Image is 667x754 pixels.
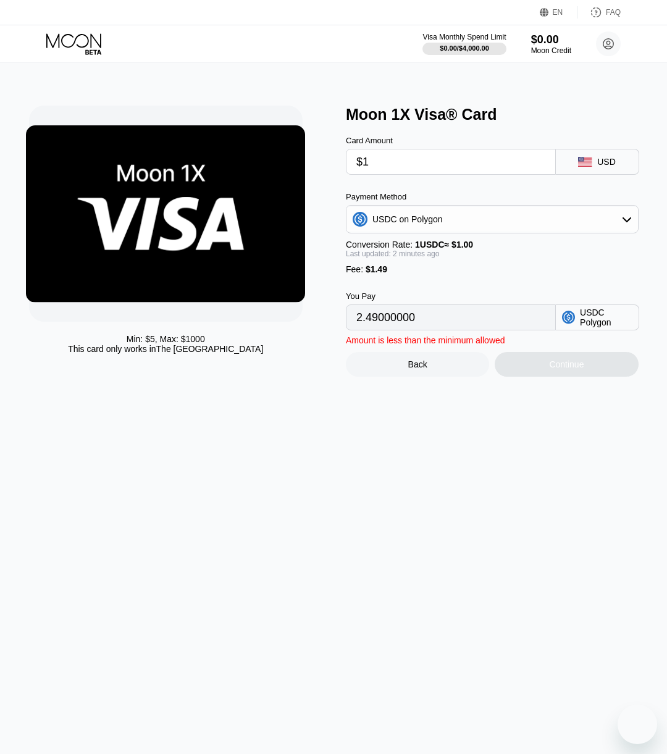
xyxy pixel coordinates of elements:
div: Back [346,352,489,377]
div: USDC on Polygon [346,207,638,232]
div: Moon Credit [531,46,571,55]
div: FAQ [577,6,621,19]
div: Visa Monthly Spend Limit [422,33,506,41]
div: This card only works in The [GEOGRAPHIC_DATA] [68,344,263,354]
div: Amount is less than the minimum allowed [346,335,505,345]
div: Card Amount [346,136,556,145]
div: $0.00Moon Credit [531,33,571,55]
div: Payment Method [346,192,639,201]
div: Moon 1X Visa® Card [346,106,651,124]
div: Back [408,359,427,369]
div: You Pay [346,291,556,301]
div: USDC on Polygon [372,214,443,224]
iframe: 启动消息传送窗口的按钮 [618,705,657,744]
span: $1.49 [366,264,387,274]
div: $0.00 / $4,000.00 [440,44,489,52]
div: USDC Polygon [580,308,632,327]
div: Fee : [346,264,639,274]
div: EN [540,6,577,19]
div: Last updated: 2 minutes ago [346,249,639,258]
input: $0.00 [356,149,545,174]
div: Min: $ 5 , Max: $ 1000 [127,334,205,344]
div: EN [553,8,563,17]
span: 1 USDC ≈ $1.00 [415,240,473,249]
div: FAQ [606,8,621,17]
div: $0.00 [531,33,571,46]
div: Visa Monthly Spend Limit$0.00/$4,000.00 [422,33,506,55]
div: USD [597,157,616,167]
div: Conversion Rate: [346,240,639,249]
